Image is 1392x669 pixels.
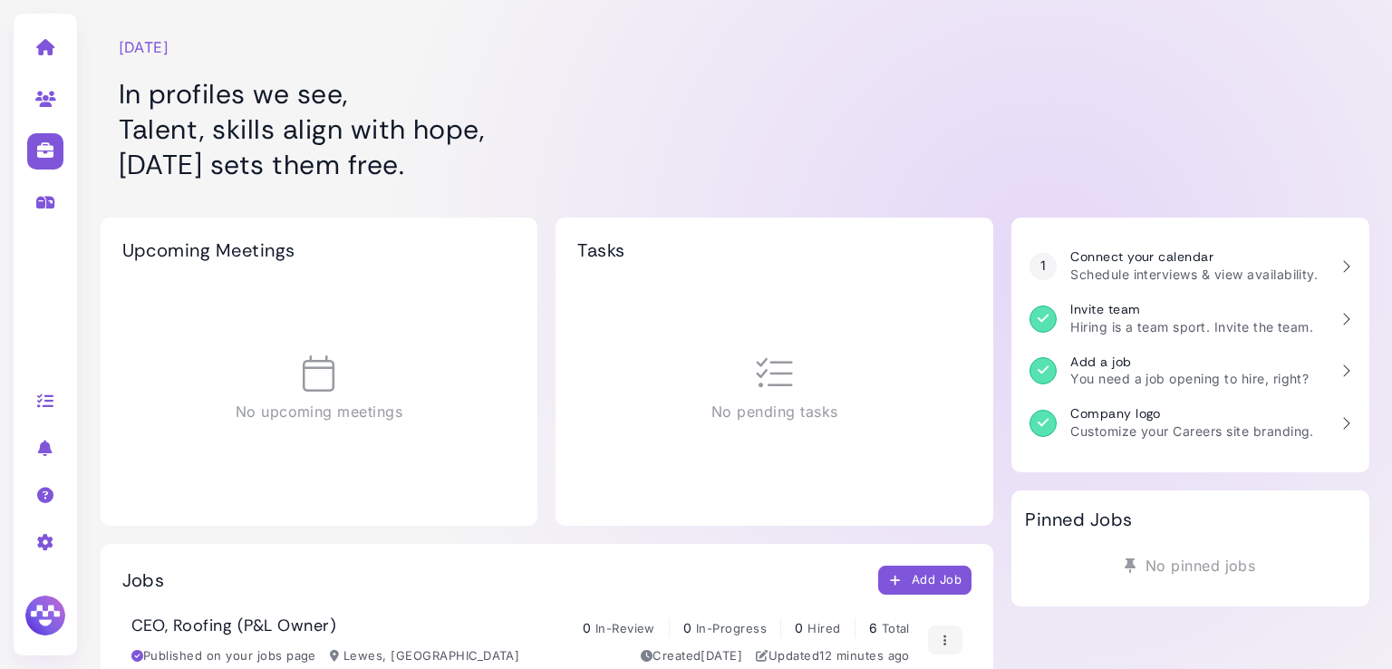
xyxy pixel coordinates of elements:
[807,621,840,635] span: Hired
[1070,422,1314,441] p: Customize your Careers site branding.
[1070,354,1309,370] h3: Add a job
[1029,253,1057,280] div: 1
[577,239,624,261] h2: Tasks
[577,279,971,499] div: No pending tasks
[122,569,165,591] h2: Jobs
[131,616,337,636] h3: CEO, Roofing (P&L Owner)
[23,593,68,638] img: Megan
[1025,548,1355,583] div: No pinned jobs
[756,647,910,665] div: Updated
[1070,369,1309,388] p: You need a job opening to hire, right?
[878,566,972,595] button: Add Job
[122,279,517,499] div: No upcoming meetings
[1070,302,1313,317] h3: Invite team
[1070,406,1314,422] h3: Company logo
[696,621,767,635] span: In-Progress
[1020,397,1359,450] a: Company logo Customize your Careers site branding.
[1025,509,1132,530] h2: Pinned Jobs
[701,648,742,663] time: Aug 13, 2025
[330,647,520,665] div: Lewes, [GEOGRAPHIC_DATA]
[583,620,591,635] span: 0
[1070,249,1318,265] h3: Connect your calendar
[1070,317,1313,336] p: Hiring is a team sport. Invite the team.
[683,620,691,635] span: 0
[119,36,169,58] time: [DATE]
[595,621,655,635] span: In-Review
[122,239,295,261] h2: Upcoming Meetings
[819,648,910,663] time: Aug 15, 2025
[131,647,316,665] div: Published on your jobs page
[641,647,743,665] div: Created
[1070,265,1318,284] p: Schedule interviews & view availability.
[1020,345,1359,398] a: Add a job You need a job opening to hire, right?
[888,571,962,590] div: Add Job
[882,621,910,635] span: Total
[795,620,803,635] span: 0
[1020,240,1359,293] a: 1 Connect your calendar Schedule interviews & view availability.
[1020,293,1359,345] a: Invite team Hiring is a team sport. Invite the team.
[869,620,877,635] span: 6
[119,76,976,182] h1: In profiles we see, Talent, skills align with hope, [DATE] sets them free.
